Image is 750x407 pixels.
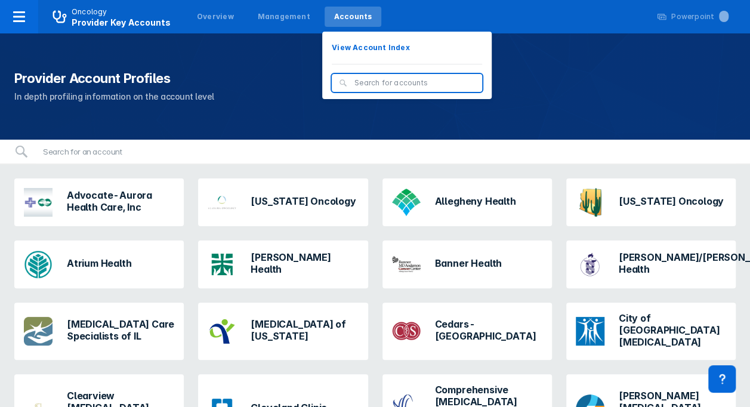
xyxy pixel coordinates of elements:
img: advocate-aurora.png [24,188,53,217]
img: allegheny-general-hospital.png [392,188,421,217]
h3: [MEDICAL_DATA] Care Specialists of IL [67,318,174,342]
a: [US_STATE] Oncology [566,178,736,226]
div: Contact Support [708,365,736,393]
button: View Account Index [322,39,492,57]
p: View Account Index [332,42,410,53]
a: Advocate-Aurora Health Care, Inc [14,178,184,226]
a: [US_STATE] Oncology [198,178,368,226]
a: [PERSON_NAME]/[PERSON_NAME] Health [566,240,736,288]
a: Overview [187,7,243,27]
img: avera-health.png [208,254,236,275]
img: alabama-oncology.png [208,188,236,217]
img: az-oncology-associates.png [576,188,604,217]
a: [PERSON_NAME] Health [198,240,368,288]
a: Management [248,7,320,27]
span: Provider Key Accounts [72,17,171,27]
a: Accounts [325,7,382,27]
a: Atrium Health [14,240,184,288]
a: [MEDICAL_DATA] Care Specialists of IL [14,303,184,360]
p: In depth profiling information on the account level [14,90,736,104]
h3: Allegheny Health [435,195,516,207]
h3: [MEDICAL_DATA] of [US_STATE] [251,318,358,342]
img: atrium-health.png [24,250,53,279]
p: Oncology [72,7,107,17]
a: Allegheny Health [382,178,552,226]
input: Search for accounts [354,78,475,88]
div: Powerpoint [671,11,729,22]
img: beth-israel-deaconess.png [576,250,604,279]
h3: Banner Health [435,257,502,269]
div: Accounts [334,11,372,22]
a: City of [GEOGRAPHIC_DATA][MEDICAL_DATA] [566,303,736,360]
h1: Provider Account Profiles [14,69,736,87]
a: [MEDICAL_DATA] of [US_STATE] [198,303,368,360]
div: Management [258,11,310,22]
h3: [PERSON_NAME] Health [251,251,358,275]
img: banner-md-anderson.png [392,250,421,279]
img: cancer-care-specialist-il.png [24,317,53,346]
a: Banner Health [382,240,552,288]
img: cedars-sinai-medical-center.png [392,317,421,346]
h3: City of [GEOGRAPHIC_DATA][MEDICAL_DATA] [619,312,726,348]
img: city-hope.png [576,317,604,346]
h3: Atrium Health [67,257,131,269]
h3: [US_STATE] Oncology [619,195,724,207]
h3: Cedars-[GEOGRAPHIC_DATA] [435,318,542,342]
img: cancer-center-of-ks.png [208,317,236,346]
h3: Advocate-Aurora Health Care, Inc [67,189,174,213]
a: Cedars-[GEOGRAPHIC_DATA] [382,303,552,360]
div: Overview [197,11,234,22]
input: Search for an account [36,140,736,164]
h3: [US_STATE] Oncology [251,195,356,207]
